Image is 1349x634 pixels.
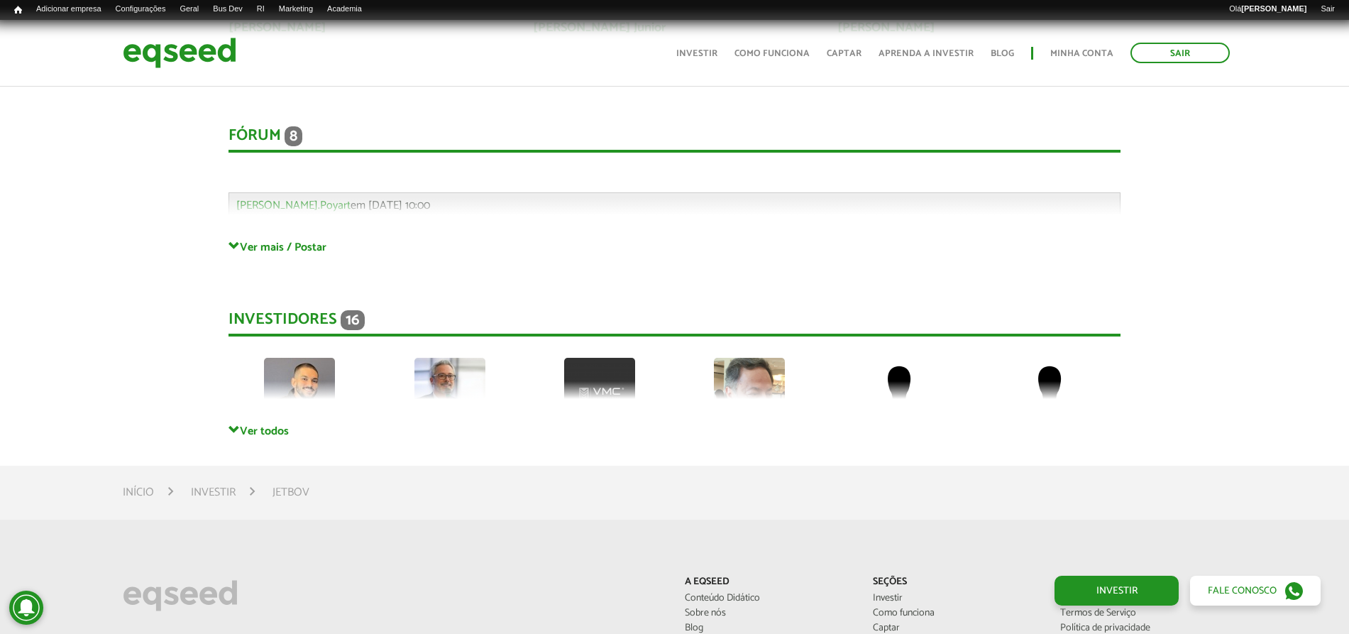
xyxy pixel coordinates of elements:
[827,49,861,58] a: Captar
[676,49,717,58] a: Investir
[1130,43,1230,63] a: Sair
[1190,576,1321,606] a: Fale conosco
[191,487,236,498] a: Investir
[879,49,974,58] a: Aprenda a investir
[685,623,851,633] a: Blog
[272,4,320,15] a: Marketing
[206,4,250,15] a: Bus Dev
[414,358,485,429] img: picture-112313-1743624016.jpg
[873,594,1039,603] a: Investir
[228,240,1121,253] a: Ver mais / Postar
[320,4,369,15] a: Academia
[714,358,785,429] img: picture-112624-1716663541.png
[864,358,935,429] img: default-user.png
[1222,4,1314,15] a: Olá[PERSON_NAME]
[991,49,1014,58] a: Blog
[1314,4,1342,15] a: Sair
[285,126,302,146] span: 8
[873,623,1039,633] a: Captar
[1055,576,1179,606] a: Investir
[109,4,173,15] a: Configurações
[564,358,635,429] img: picture-100036-1732821753.png
[14,5,22,15] span: Início
[1060,608,1226,618] a: Termos de Serviço
[1241,4,1306,13] strong: [PERSON_NAME]
[1050,49,1113,58] a: Minha conta
[685,576,851,589] p: A EqSeed
[123,576,238,615] img: EqSeed Logo
[172,4,206,15] a: Geral
[250,4,272,15] a: RI
[685,608,851,618] a: Sobre nós
[123,34,236,72] img: EqSeed
[1060,623,1226,633] a: Política de privacidade
[228,424,1121,437] a: Ver todos
[685,594,851,603] a: Conteúdo Didático
[123,487,154,498] a: Início
[272,483,309,502] li: JetBov
[228,126,1121,153] div: Fórum
[873,608,1039,618] a: Como funciona
[7,4,29,17] a: Início
[341,310,365,330] span: 16
[1014,358,1085,429] img: default-user.png
[29,4,109,15] a: Adicionar empresa
[873,576,1039,589] p: Seções
[734,49,810,58] a: Como funciona
[264,358,335,429] img: picture-72979-1756068561.jpg
[236,196,430,215] span: em [DATE] 10:00
[228,310,1121,337] div: Investidores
